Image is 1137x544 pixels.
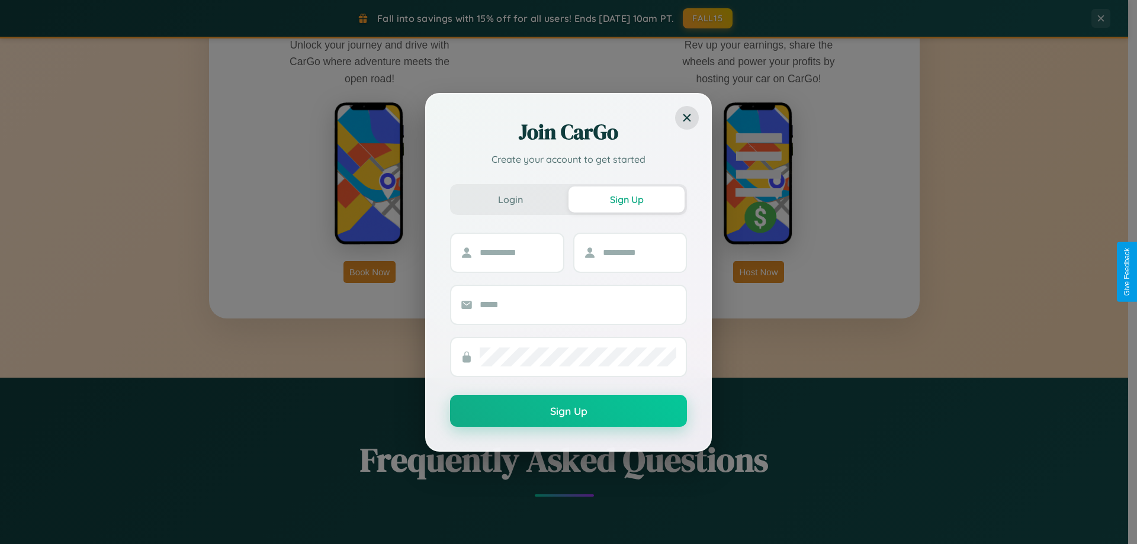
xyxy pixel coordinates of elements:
[450,152,687,166] p: Create your account to get started
[452,186,568,213] button: Login
[568,186,685,213] button: Sign Up
[450,118,687,146] h2: Join CarGo
[450,395,687,427] button: Sign Up
[1123,248,1131,296] div: Give Feedback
